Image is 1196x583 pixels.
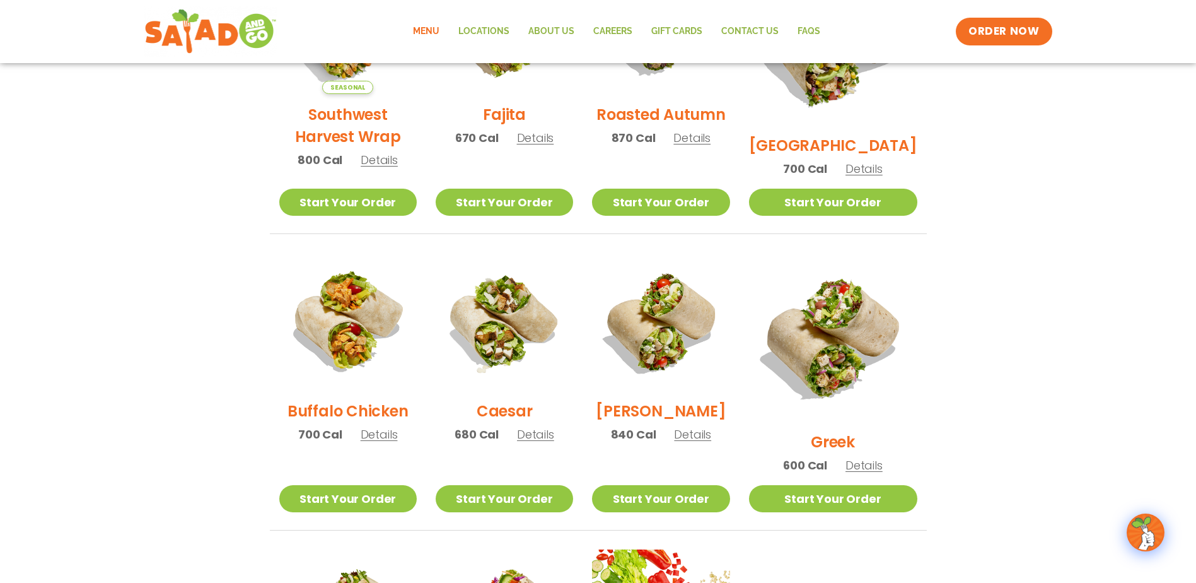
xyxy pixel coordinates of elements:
[749,134,917,156] h2: [GEOGRAPHIC_DATA]
[845,161,883,177] span: Details
[788,17,830,46] a: FAQs
[956,18,1052,45] a: ORDER NOW
[477,400,533,422] h2: Caesar
[749,253,917,421] img: Product photo for Greek Wrap
[436,253,573,391] img: Product photo for Caesar Wrap
[436,189,573,216] a: Start Your Order
[517,130,554,146] span: Details
[436,485,573,512] a: Start Your Order
[592,189,729,216] a: Start Your Order
[361,427,398,442] span: Details
[404,17,449,46] a: Menu
[519,17,584,46] a: About Us
[712,17,788,46] a: Contact Us
[455,426,499,443] span: 680 Cal
[144,6,277,57] img: new-SAG-logo-768×292
[845,457,883,473] span: Details
[279,103,417,148] h2: Southwest Harvest Wrap
[483,103,526,126] h2: Fajita
[596,400,726,422] h2: [PERSON_NAME]
[361,152,398,168] span: Details
[287,400,408,422] h2: Buffalo Chicken
[673,130,711,146] span: Details
[592,485,729,512] a: Start Your Order
[298,151,342,168] span: 800 Cal
[298,426,342,443] span: 700 Cal
[968,24,1039,39] span: ORDER NOW
[611,426,656,443] span: 840 Cal
[404,17,830,46] nav: Menu
[749,189,917,216] a: Start Your Order
[449,17,519,46] a: Locations
[1128,515,1163,550] img: wpChatIcon
[322,81,373,94] span: Seasonal
[455,129,499,146] span: 670 Cal
[592,253,729,391] img: Product photo for Cobb Wrap
[783,160,827,177] span: 700 Cal
[596,103,726,126] h2: Roasted Autumn
[584,17,642,46] a: Careers
[811,431,855,453] h2: Greek
[279,485,417,512] a: Start Your Order
[642,17,712,46] a: GIFT CARDS
[674,427,711,442] span: Details
[612,129,656,146] span: 870 Cal
[517,427,554,442] span: Details
[783,457,827,474] span: 600 Cal
[279,253,417,391] img: Product photo for Buffalo Chicken Wrap
[749,485,917,512] a: Start Your Order
[279,189,417,216] a: Start Your Order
